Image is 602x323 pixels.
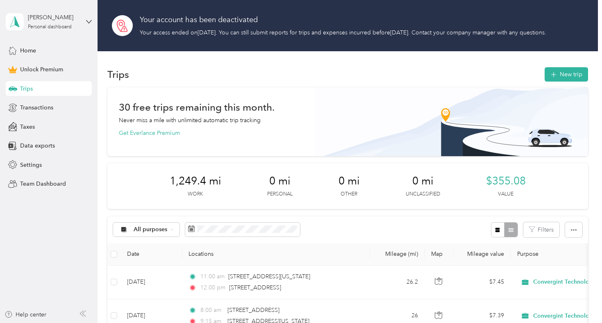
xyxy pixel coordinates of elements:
[170,175,221,188] span: 1,249.4 mi
[182,243,370,266] th: Locations
[28,13,79,22] div: [PERSON_NAME]
[523,222,559,237] button: Filters
[453,266,511,299] td: $7.45
[107,70,129,79] h1: Trips
[188,191,203,198] p: Work
[545,67,588,82] button: New trip
[425,243,453,266] th: Map
[267,191,293,198] p: Personal
[412,175,434,188] span: 0 mi
[119,116,261,125] p: Never miss a mile with unlimited automatic trip tracking
[5,310,46,319] button: Help center
[119,103,275,111] h1: 30 free trips remaining this month.
[498,191,513,198] p: Value
[20,161,42,169] span: Settings
[370,243,425,266] th: Mileage (mi)
[533,312,600,320] span: Convergint Technologies
[140,28,546,37] p: Your access ended on [DATE] . You can still submit reports for trips and expenses incurred before...
[134,227,168,232] span: All purposes
[556,277,602,323] iframe: Everlance-gr Chat Button Frame
[120,243,182,266] th: Date
[120,266,182,299] td: [DATE]
[486,175,526,188] span: $355.08
[140,14,546,25] h2: Your account has been deactivated
[20,141,55,150] span: Data exports
[370,266,425,299] td: 26.2
[20,123,35,131] span: Taxes
[20,65,63,74] span: Unlock Premium
[20,103,53,112] span: Transactions
[269,175,291,188] span: 0 mi
[453,243,511,266] th: Mileage value
[200,272,225,281] span: 11:00 am
[20,84,33,93] span: Trips
[228,273,310,280] span: [STREET_ADDRESS][US_STATE]
[119,129,180,137] button: Get Everlance Premium
[227,307,279,314] span: [STREET_ADDRESS]
[20,46,36,55] span: Home
[533,278,600,286] span: Convergint Technologies
[28,25,72,30] div: Personal dashboard
[338,175,360,188] span: 0 mi
[200,306,224,315] span: 8:00 am
[406,191,440,198] p: Unclassified
[200,283,225,292] span: 12:00 pm
[341,191,357,198] p: Other
[229,284,281,291] span: [STREET_ADDRESS]
[20,180,66,188] span: Team Dashboard
[314,87,588,156] img: Banner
